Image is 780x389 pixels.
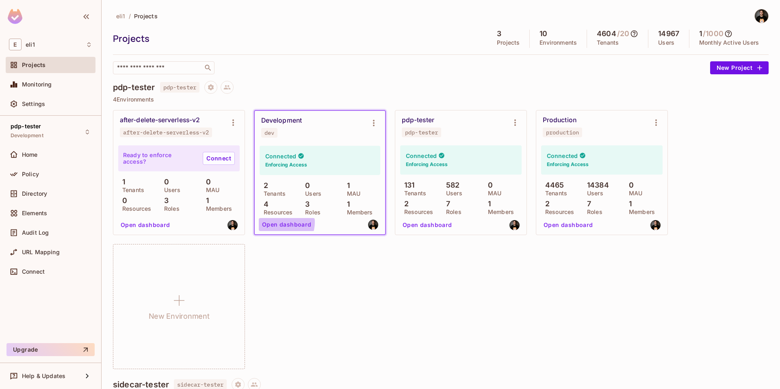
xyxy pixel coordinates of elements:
p: 4 Environments [113,96,769,103]
p: 4465 [541,181,564,189]
h4: Connected [265,152,296,160]
p: 2 [541,200,550,208]
p: Tenants [400,190,426,197]
button: Open dashboard [259,218,315,231]
p: 582 [442,181,460,189]
p: Ready to enforce access? [123,152,196,165]
div: after-delete-serverless-v2 [123,129,209,136]
h5: 3 [497,30,501,38]
p: Members [343,209,373,216]
p: 1 [625,200,632,208]
span: Workspace: eli1 [26,41,35,48]
p: Roles [160,205,180,212]
p: Resources [260,209,292,216]
p: Resources [400,209,433,215]
p: Resources [118,205,151,212]
p: 0 [160,178,169,186]
p: 3 [301,200,310,208]
p: 131 [400,181,415,189]
button: Open dashboard [540,218,596,231]
span: eli1 [116,12,126,20]
p: Tenants [118,187,144,193]
li: / [129,12,131,20]
p: Members [202,205,232,212]
p: Tenants [260,190,286,197]
h5: / 1000 [703,30,724,38]
p: Users [442,190,462,197]
p: Members [625,209,655,215]
span: Projects [22,62,45,68]
img: eli@permit.io [650,220,661,230]
p: Projects [497,39,520,46]
span: Policy [22,171,39,177]
button: Environment settings [507,115,523,131]
p: 1 [343,182,350,190]
span: Home [22,151,38,158]
p: 2 [260,182,268,190]
p: MAU [343,190,360,197]
span: Elements [22,210,47,216]
button: Environment settings [225,115,241,131]
div: Development [261,117,302,125]
p: 0 [202,178,211,186]
p: Resources [541,209,574,215]
button: Open dashboard [399,218,455,231]
p: Users [583,190,603,197]
span: Projects [134,12,158,20]
div: Projects [113,32,483,45]
p: MAU [484,190,501,197]
p: Users [160,187,180,193]
h1: New Environment [149,310,210,322]
p: MAU [202,187,219,193]
div: after-delete-serverless-v2 [120,116,200,124]
button: Environment settings [366,115,382,131]
img: Eli Moshkovich [755,9,768,23]
span: Directory [22,190,47,197]
p: 0 [301,182,310,190]
span: Development [11,132,43,139]
span: Connect [22,268,45,275]
p: 4 [260,200,269,208]
h4: pdp-tester [113,82,155,92]
div: production [546,129,579,136]
span: pdp-tester [11,123,41,130]
p: MAU [625,190,642,197]
div: pdp-tester [405,129,438,136]
button: New Project [710,61,769,74]
p: 3 [160,197,169,205]
p: 0 [484,181,493,189]
span: Audit Log [22,229,49,236]
p: Roles [442,209,461,215]
h5: / 20 [617,30,629,38]
div: dev [264,130,274,136]
p: Monthly Active Users [699,39,759,46]
p: 1 [202,197,209,205]
span: URL Mapping [22,249,60,255]
p: Roles [583,209,602,215]
span: Project settings [204,85,217,93]
p: 1 [118,178,125,186]
h6: Enforcing Access [406,161,448,168]
div: pdp-tester [402,116,434,124]
p: 14384 [583,181,609,189]
button: Upgrade [6,343,95,356]
button: Open dashboard [117,218,173,231]
p: 1 [484,200,491,208]
img: SReyMgAAAABJRU5ErkJggg== [8,9,22,24]
h4: Connected [547,152,578,160]
p: 7 [442,200,450,208]
p: Users [301,190,321,197]
p: 0 [118,197,127,205]
p: 1 [343,200,350,208]
span: Help & Updates [22,373,65,379]
button: Environment settings [648,115,664,131]
h6: Enforcing Access [547,161,589,168]
p: Users [658,39,674,46]
span: pdp-tester [160,82,200,93]
a: Connect [203,152,235,165]
p: Members [484,209,514,215]
span: E [9,39,22,50]
p: 2 [400,200,409,208]
p: Tenants [541,190,567,197]
p: 7 [583,200,591,208]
